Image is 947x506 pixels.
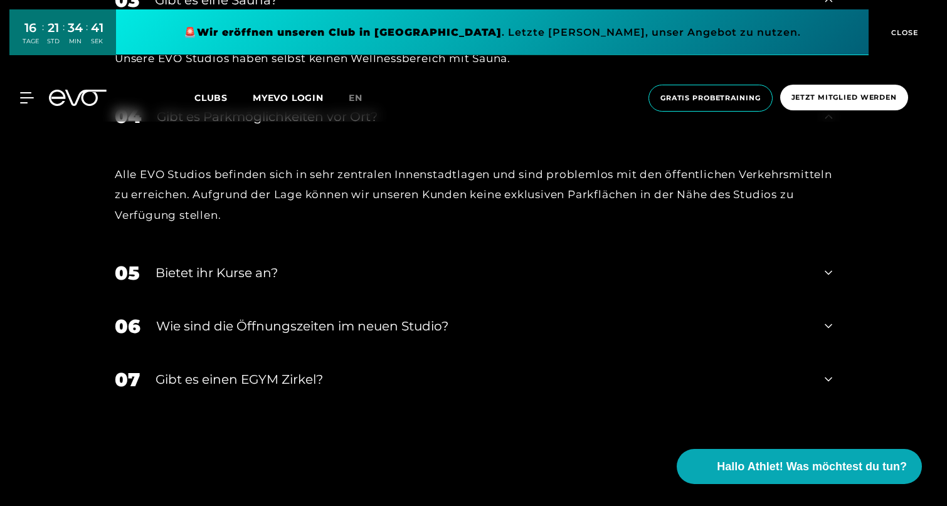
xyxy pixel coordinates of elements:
button: CLOSE [869,9,938,55]
div: 07 [115,366,140,394]
span: Gratis Probetraining [660,93,761,103]
span: CLOSE [888,27,919,38]
div: : [42,20,44,53]
div: MIN [68,37,83,46]
div: Bietet ihr Kurse an? [156,263,809,282]
div: 34 [68,19,83,37]
a: Gratis Probetraining [645,85,776,112]
div: SEK [91,37,103,46]
span: Clubs [194,92,228,103]
span: en [349,92,362,103]
span: Jetzt Mitglied werden [791,92,897,103]
div: TAGE [23,37,39,46]
div: 41 [91,19,103,37]
div: 05 [115,259,140,287]
a: Clubs [194,92,253,103]
a: Jetzt Mitglied werden [776,85,912,112]
div: 21 [47,19,60,37]
a: MYEVO LOGIN [253,92,324,103]
div: Alle EVO Studios befinden sich in sehr zentralen Innenstadtlagen und sind problemlos mit den öffe... [115,164,832,225]
span: Hallo Athlet! Was möchtest du tun? [717,458,907,475]
div: : [63,20,65,53]
div: Gibt es einen EGYM Zirkel? [156,370,809,389]
div: 16 [23,19,39,37]
button: Hallo Athlet! Was möchtest du tun? [677,449,922,484]
div: 06 [115,312,140,340]
div: STD [47,37,60,46]
a: en [349,91,378,105]
div: ​Wie sind die Öffnungszeiten im neuen Studio? [156,317,809,335]
div: : [86,20,88,53]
